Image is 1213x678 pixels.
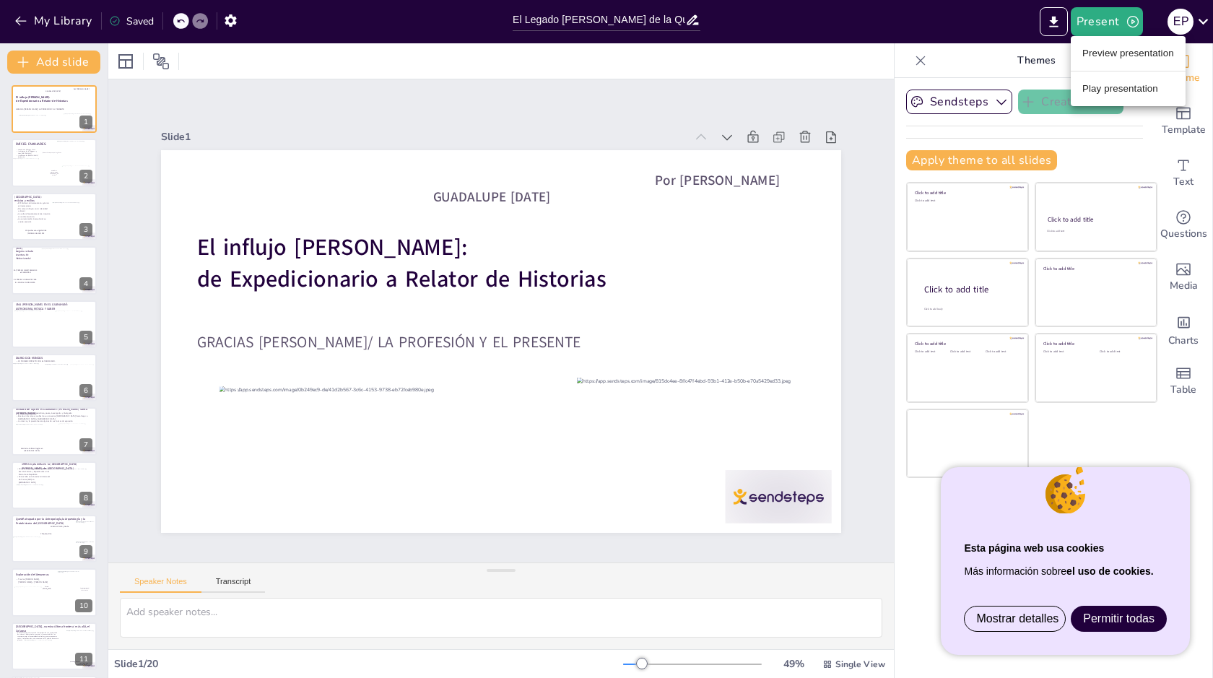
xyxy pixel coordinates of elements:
[976,612,1058,625] span: Mostrar detalles
[964,560,1167,583] p: Más información sobre
[1083,612,1155,625] span: Permitir todas
[1066,565,1154,577] a: el uso de cookies.
[1071,42,1186,65] li: Preview presentation
[964,542,1104,554] strong: Esta página web usa cookies
[1071,77,1186,100] li: Play presentation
